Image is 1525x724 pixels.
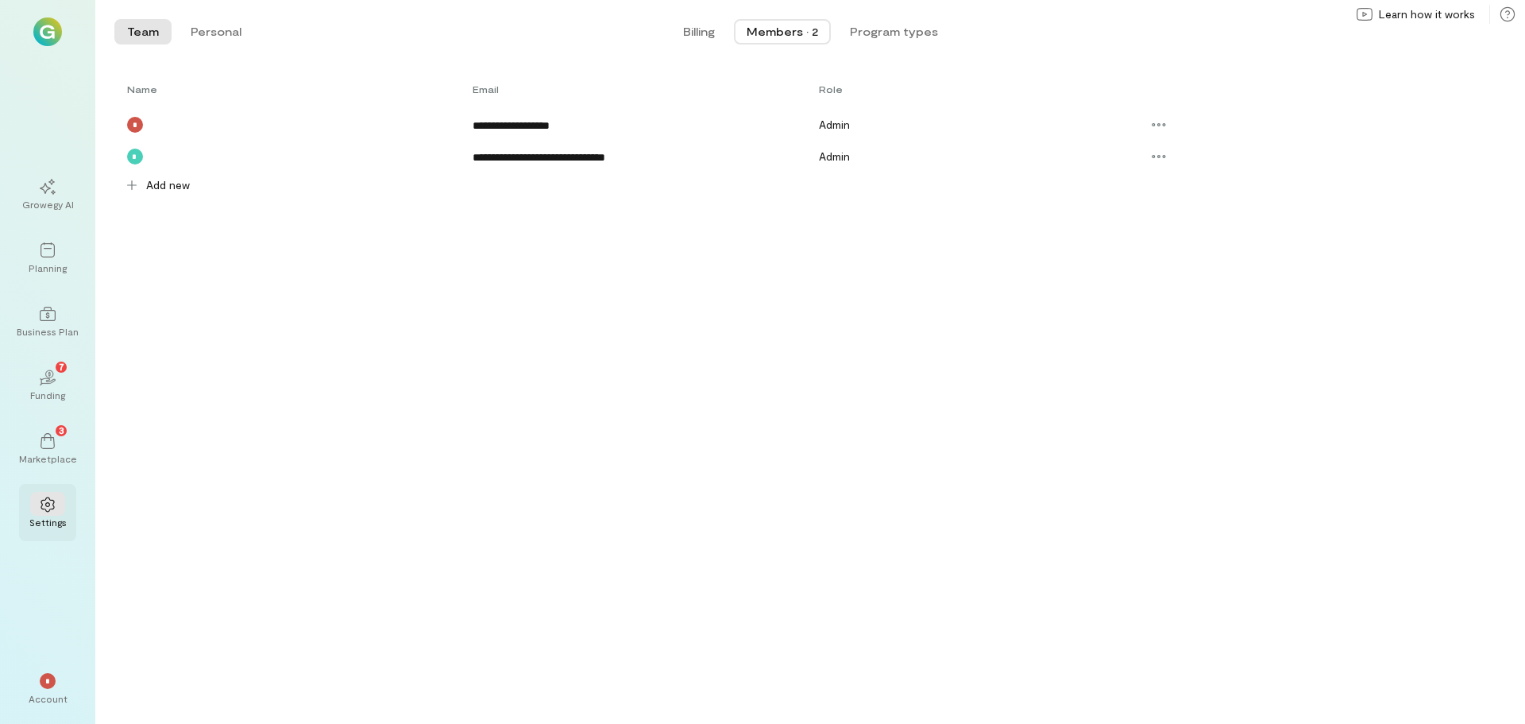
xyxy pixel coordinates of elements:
span: Admin [819,149,850,163]
div: Members · 2 [747,24,818,40]
div: Business Plan [17,325,79,338]
button: Members · 2 [734,19,831,45]
div: Toggle SortBy [473,83,818,95]
button: Billing [670,19,728,45]
div: Toggle SortBy [127,83,473,95]
a: Funding [19,357,76,414]
div: Funding [30,389,65,401]
div: Planning [29,261,67,274]
span: 3 [59,423,64,437]
span: Learn how it works [1379,6,1475,22]
a: Business Plan [19,293,76,350]
span: Name [127,83,157,95]
a: Settings [19,484,76,541]
a: Planning [19,230,76,287]
a: Growegy AI [19,166,76,223]
div: Account [29,692,68,705]
span: 7 [59,359,64,374]
span: Billing [683,24,715,40]
div: Settings [29,516,67,528]
span: Add new [146,177,190,193]
a: Marketplace [19,420,76,478]
button: Personal [178,19,254,45]
span: Admin [819,118,850,131]
button: Program types [837,19,951,45]
div: Marketplace [19,452,77,465]
button: Team [114,19,172,45]
div: *Account [19,660,76,718]
span: Role [819,83,843,95]
div: Growegy AI [22,198,74,211]
span: Email [473,83,499,95]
